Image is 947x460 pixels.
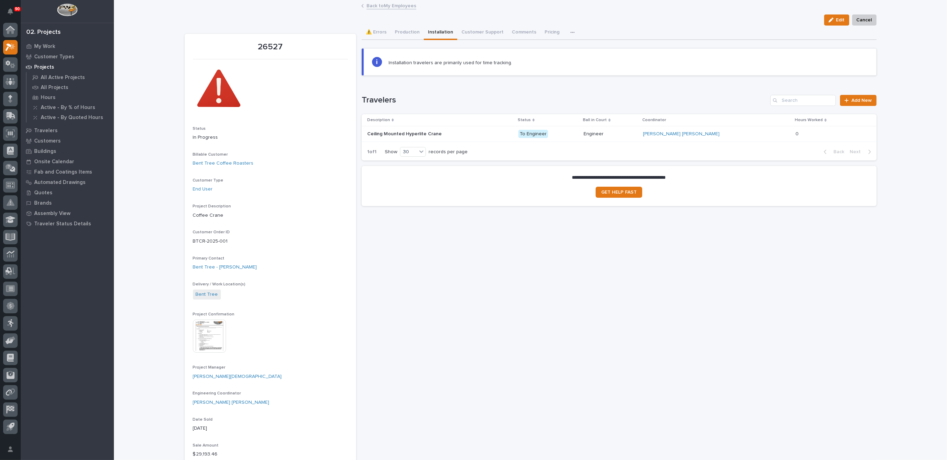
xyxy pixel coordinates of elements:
span: Engineering Coordinator [193,391,241,395]
p: Engineer [584,131,637,137]
p: Onsite Calendar [34,159,74,165]
p: My Work [34,43,55,50]
a: Quotes [21,187,114,198]
p: 26527 [193,42,348,52]
a: Brands [21,198,114,208]
a: [PERSON_NAME] [PERSON_NAME] [193,399,270,406]
span: Status [193,127,206,131]
p: Hours [41,95,56,101]
span: Customer Order ID [193,230,230,234]
p: 90 [15,7,20,11]
a: GET HELP FAST [596,187,642,198]
p: Traveler Status Details [34,221,91,227]
p: Active - By % of Hours [41,105,95,111]
button: Edit [824,14,849,26]
div: Notifications90 [9,8,18,19]
span: Sale Amount [193,443,219,448]
p: Travelers [34,128,58,134]
button: Comments [508,26,540,40]
a: Active - By Quoted Hours [27,112,114,122]
p: Active - By Quoted Hours [41,115,103,121]
span: Project Confirmation [193,312,235,316]
p: All Projects [41,85,68,91]
a: Projects [21,62,114,72]
span: Delivery / Work Location(s) [193,282,246,286]
span: Next [850,149,865,155]
p: All Active Projects [41,75,85,81]
p: Ceiling Mounted Hyperlite Crane [367,130,443,137]
button: ⚠️ Errors [362,26,391,40]
p: Description [367,116,390,124]
a: Assembly View [21,208,114,218]
a: Traveler Status Details [21,218,114,229]
a: Automated Drawings [21,177,114,187]
span: Customer Type [193,178,224,183]
div: 02. Projects [26,29,61,36]
a: All Active Projects [27,72,114,82]
a: Hours [27,92,114,102]
span: Edit [836,17,845,23]
a: Bent Tree [196,291,218,298]
p: Ball in Court [583,116,607,124]
p: $ 29,193.46 [193,451,348,458]
span: Project Description [193,204,231,208]
button: Cancel [852,14,877,26]
p: Status [518,116,531,124]
tr: Ceiling Mounted Hyperlite CraneCeiling Mounted Hyperlite Crane To EngineerEngineer[PERSON_NAME] [... [362,126,877,141]
a: Back toMy Employees [367,1,416,9]
a: [PERSON_NAME] [PERSON_NAME] [643,131,720,137]
button: Next [847,149,877,155]
a: Customer Types [21,51,114,62]
p: Installation travelers are primarily used for time tracking. [389,60,512,66]
p: BTCR-2025-001 [193,238,348,245]
p: 0 [795,130,800,137]
a: Buildings [21,146,114,156]
a: [PERSON_NAME][DEMOGRAPHIC_DATA] [193,373,282,380]
h1: Travelers [362,95,768,105]
p: Customers [34,138,61,144]
button: Customer Support [457,26,508,40]
span: Cancel [857,16,872,24]
p: Buildings [34,148,56,155]
a: All Projects [27,82,114,92]
span: Billable Customer [193,153,228,157]
a: End User [193,186,213,193]
p: Coffee Crane [193,212,348,219]
p: Hours Worked [795,116,823,124]
p: [DATE] [193,425,348,432]
button: Pricing [540,26,564,40]
a: Add New [840,95,876,106]
a: My Work [21,41,114,51]
span: GET HELP FAST [601,190,637,195]
p: Projects [34,64,54,70]
p: Assembly View [34,211,70,217]
p: 1 of 1 [362,144,382,160]
div: To Engineer [518,130,548,138]
p: Customer Types [34,54,74,60]
span: Add New [852,98,872,103]
span: Back [830,149,845,155]
a: Bent Tree - [PERSON_NAME] [193,264,257,271]
button: Notifications [3,4,18,19]
a: Bent Tree Coffee Roasters [193,160,254,167]
button: Back [818,149,847,155]
a: Active - By % of Hours [27,102,114,112]
a: Travelers [21,125,114,136]
p: Quotes [34,190,52,196]
p: Coordinator [642,116,666,124]
p: In Progress [193,134,348,141]
p: Automated Drawings [34,179,86,186]
img: A0Lynkyi8R3-UKzFilQTfPBKUKAzWAbhF2L2sAEtnnE [193,63,245,115]
span: Project Manager [193,365,226,370]
a: Fab and Coatings Items [21,167,114,177]
a: Onsite Calendar [21,156,114,167]
span: Primary Contact [193,256,225,261]
input: Search [770,95,836,106]
p: records per page [429,149,468,155]
div: 30 [400,148,417,156]
p: Show [385,149,397,155]
button: Production [391,26,424,40]
img: Workspace Logo [57,3,77,16]
p: Brands [34,200,52,206]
